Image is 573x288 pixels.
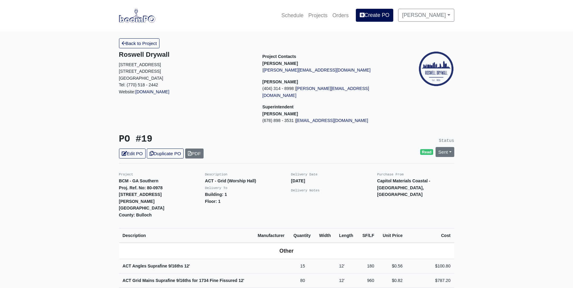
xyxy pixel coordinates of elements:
span: Project Contacts [262,54,296,59]
span: 12' [339,278,344,283]
strong: Floor: 1 [205,199,221,204]
p: (678) 898 - 3531 | [262,117,397,124]
strong: BCM - GA Southern [119,178,159,183]
h5: Roswell Drywall [119,51,253,59]
h3: PO #19 [119,134,282,145]
strong: [GEOGRAPHIC_DATA] [119,206,164,210]
small: Status [439,138,454,143]
a: Edit PO [119,149,146,158]
span: 12' [239,278,244,283]
a: Duplicate PO [147,149,184,158]
a: [PERSON_NAME] [398,9,454,21]
small: Purchase From [377,173,404,176]
a: [PERSON_NAME][EMAIL_ADDRESS][DOMAIN_NAME] [262,86,369,98]
td: 960 [358,273,378,288]
p: [STREET_ADDRESS] [119,68,253,75]
td: $787.20 [406,273,454,288]
a: [EMAIL_ADDRESS][DOMAIN_NAME] [296,118,368,123]
td: 180 [358,259,378,274]
th: Width [315,228,335,243]
b: Other [279,248,294,254]
td: 15 [290,259,315,274]
small: Delivery Notes [291,189,320,192]
p: Tel: (770) 518 - 2442 [119,82,253,88]
small: Delivery To [205,186,227,190]
th: SF/LF [358,228,378,243]
td: 80 [290,273,315,288]
a: PDF [185,149,204,158]
p: [GEOGRAPHIC_DATA] [119,75,253,82]
th: Length [335,228,358,243]
a: [PERSON_NAME][EMAIL_ADDRESS][DOMAIN_NAME] [263,68,370,72]
a: Orders [330,9,351,22]
small: Delivery Date [291,173,318,176]
strong: [PERSON_NAME] [262,79,298,84]
th: Cost [406,228,454,243]
strong: Proj. Ref. No: 80-0978 [119,185,163,190]
th: Unit Price [378,228,406,243]
td: $0.56 [378,259,406,274]
strong: [PERSON_NAME] [262,111,298,116]
strong: Building: 1 [205,192,227,197]
small: Description [205,173,227,176]
p: (404) 314 - 8998 | [262,85,397,99]
th: Manufacturer [254,228,290,243]
span: 12' [184,264,190,268]
strong: [STREET_ADDRESS][PERSON_NAME] [119,192,162,204]
strong: ACT Grid Mains Suprafine 9/16ths for 1734 Fine Fissured [123,278,244,283]
strong: ACT Angles Suprafine 9/16ths [123,264,190,268]
strong: County: Bulloch [119,213,152,217]
span: Read [420,149,433,155]
strong: ACT - Grid (Worship Hall) [205,178,256,183]
th: Description [119,228,254,243]
td: $100.80 [406,259,454,274]
th: Quantity [290,228,315,243]
p: | [262,67,397,74]
strong: [PERSON_NAME] [262,61,298,66]
p: Capitol Materials Coastal - [GEOGRAPHIC_DATA], [GEOGRAPHIC_DATA] [377,178,454,198]
p: [STREET_ADDRESS] [119,61,253,68]
a: Back to Project [119,38,160,48]
a: Sent [436,147,454,157]
strong: [DATE] [291,178,305,183]
div: Website: [119,51,253,95]
td: $0.82 [378,273,406,288]
a: Create PO [356,9,393,21]
img: boomPO [119,8,155,22]
small: Project [119,173,133,176]
a: [DOMAIN_NAME] [135,89,169,94]
a: Projects [306,9,330,22]
a: Schedule [279,9,306,22]
span: 12' [339,264,344,268]
span: Superintendent [262,104,294,109]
